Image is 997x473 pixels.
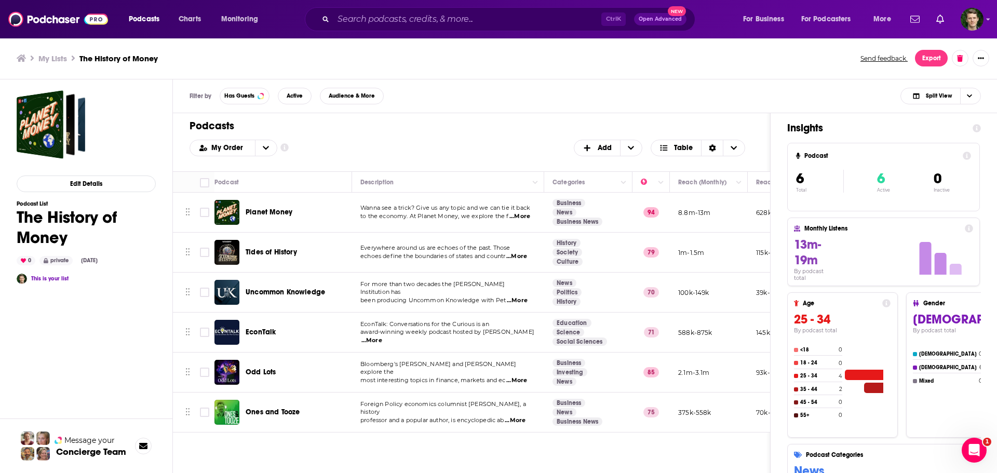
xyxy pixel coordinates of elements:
[246,407,300,417] a: Ones and Tooze
[961,8,983,31] button: Show profile menu
[64,435,115,445] span: Message your
[280,143,289,153] a: Show additional information
[794,327,891,334] h4: By podcast total
[756,248,783,257] p: 115k-171k
[360,244,510,251] span: Everywhere around us are echoes of the past. Those
[639,17,682,22] span: Open Advanced
[360,328,534,335] span: award-winning weekly podcast hosted by [PERSON_NAME]
[979,350,982,357] h4: 0
[926,93,952,99] span: Split View
[21,431,34,445] img: Sydney Profile
[360,280,505,296] span: For more than two decades the [PERSON_NAME] Institution has
[190,92,211,100] h3: Filter by
[79,53,158,63] h3: The History of Money
[38,53,67,63] a: My Lists
[129,12,159,26] span: Podcasts
[246,287,325,298] a: Uncommon Knowledge
[360,204,530,211] span: Wanna see a trick? Give us any topic and we can tie it back
[919,364,977,371] h4: [DEMOGRAPHIC_DATA]
[184,364,191,380] button: Move
[839,373,842,380] h4: 4
[919,378,977,384] h4: Mixed
[21,447,34,461] img: Jon Profile
[643,207,659,218] p: 94
[900,88,981,104] h2: Choose View
[17,274,27,284] a: drew.kilman
[678,368,710,377] p: 2.1m-3.1m
[756,328,786,337] p: 145k-215k
[804,225,960,232] h4: Monthly Listens
[877,170,885,187] span: 6
[839,412,842,418] h4: 0
[360,252,505,260] span: echoes define the boundaries of states and countr
[553,359,585,367] a: Business
[553,368,587,376] a: Investing
[507,296,528,305] span: ...More
[553,319,591,327] a: Education
[200,208,209,217] span: Toggle select row
[122,11,173,28] button: open menu
[906,10,924,28] a: Show notifications dropdown
[983,438,991,446] span: 1
[961,8,983,31] img: User Profile
[804,152,959,159] h4: Podcast
[800,373,837,379] h4: 25 - 34
[655,177,667,189] button: Column Actions
[857,54,911,63] button: Send feedback.
[246,367,276,377] a: Odd Lots
[56,447,126,457] h3: Concierge Team
[17,207,156,248] h1: The History of Money
[184,325,191,340] button: Move
[553,417,602,426] a: Business News
[962,438,987,463] iframe: Intercom live chat
[179,12,201,26] span: Charts
[214,400,239,425] img: Ones and Tooze
[315,7,705,31] div: Search podcasts, credits, & more...
[214,320,239,345] img: EconTalk
[506,376,527,385] span: ...More
[839,346,842,353] h4: 0
[8,9,108,29] a: Podchaser - Follow, Share and Rate Podcasts
[678,408,711,417] p: 375k-558k
[800,347,837,353] h4: <18
[877,187,890,193] p: Active
[333,11,601,28] input: Search podcasts, credits, & more...
[756,408,784,417] p: 70k-105k
[190,140,277,156] h2: Choose List sort
[553,298,581,306] a: History
[214,240,239,265] a: Tides of History
[214,280,239,305] a: Uncommon Knowledge
[246,288,325,296] span: Uncommon Knowledge
[529,177,542,189] button: Column Actions
[184,285,191,300] button: Move
[184,205,191,220] button: Move
[360,212,508,220] span: to the economy. At Planet Money, we explore the f
[360,400,526,416] span: Foreign Policy economics columnist [PERSON_NAME], a history
[246,408,300,416] span: Ones and Tooze
[211,144,247,152] span: My Order
[979,364,982,371] h4: 6
[678,288,709,297] p: 100k-149k
[915,50,948,66] button: Export
[794,11,866,28] button: open menu
[17,90,85,159] span: The History of Money
[214,200,239,225] img: Planet Money
[756,368,784,377] p: 93k-138k
[979,377,982,384] h4: 0
[651,140,746,156] button: Choose View
[220,88,270,104] button: Has Guests
[601,12,626,26] span: Ctrl K
[801,12,851,26] span: For Podcasters
[553,337,607,346] a: Social Sciences
[634,13,686,25] button: Open AdvancedNew
[961,8,983,31] span: Logged in as drew.kilman
[873,12,891,26] span: More
[172,11,207,28] a: Charts
[553,279,576,287] a: News
[553,248,582,256] a: Society
[17,175,156,192] button: Edit Details
[643,287,659,298] p: 70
